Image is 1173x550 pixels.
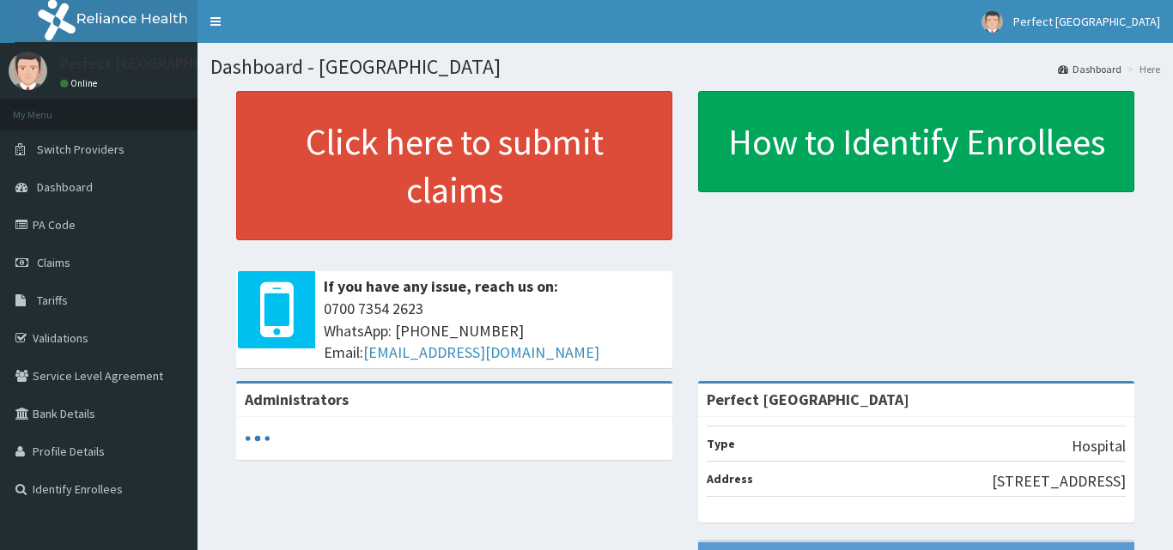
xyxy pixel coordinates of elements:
[210,56,1160,78] h1: Dashboard - [GEOGRAPHIC_DATA]
[324,276,558,296] b: If you have any issue, reach us on:
[1072,435,1126,457] p: Hospital
[37,293,68,308] span: Tariffs
[245,390,349,409] b: Administrators
[1013,14,1160,29] span: Perfect [GEOGRAPHIC_DATA]
[236,91,672,240] a: Click here to submit claims
[982,11,1003,33] img: User Image
[992,470,1126,493] p: [STREET_ADDRESS]
[9,51,47,90] img: User Image
[1123,62,1160,76] li: Here
[1058,62,1121,76] a: Dashboard
[707,390,909,409] strong: Perfect [GEOGRAPHIC_DATA]
[245,426,270,451] svg: audio-loading
[324,298,664,364] span: 0700 7354 2623 WhatsApp: [PHONE_NUMBER] Email:
[363,342,599,362] a: [EMAIL_ADDRESS][DOMAIN_NAME]
[60,56,257,71] p: Perfect [GEOGRAPHIC_DATA]
[37,142,125,157] span: Switch Providers
[698,91,1134,192] a: How to Identify Enrollees
[37,179,93,195] span: Dashboard
[707,471,753,487] b: Address
[37,255,70,270] span: Claims
[60,77,101,89] a: Online
[707,436,735,451] b: Type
